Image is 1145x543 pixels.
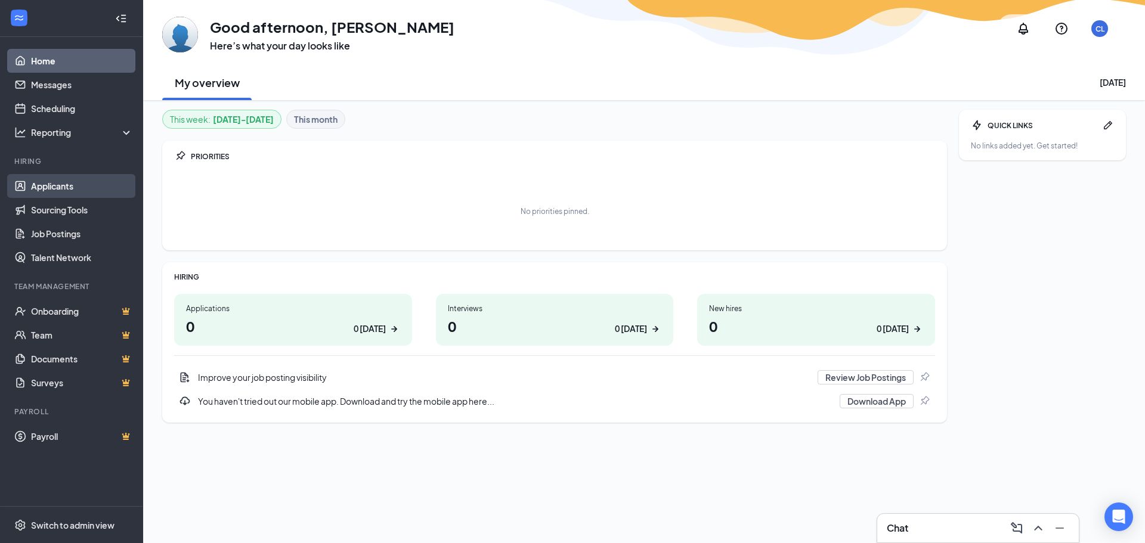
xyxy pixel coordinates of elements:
h2: My overview [175,75,240,90]
div: Team Management [14,281,131,291]
div: HIRING [174,272,935,282]
a: Scheduling [31,97,133,120]
div: You haven't tried out our mobile app. Download and try the mobile app here... [174,389,935,413]
a: PayrollCrown [31,424,133,448]
svg: QuestionInfo [1054,21,1069,36]
a: New hires00 [DATE]ArrowRight [697,294,935,346]
a: Home [31,49,133,73]
h3: Here’s what your day looks like [210,39,454,52]
h1: 0 [448,316,662,336]
div: Open Intercom Messenger [1104,502,1133,531]
svg: ChevronUp [1031,521,1045,535]
div: Reporting [31,126,134,138]
a: Applications00 [DATE]ArrowRight [174,294,412,346]
svg: ComposeMessage [1010,521,1024,535]
a: Interviews00 [DATE]ArrowRight [436,294,674,346]
img: Cathy LeGrand [162,17,198,52]
a: DocumentsCrown [31,347,133,371]
a: Applicants [31,174,133,198]
div: Payroll [14,407,131,417]
svg: Minimize [1053,521,1067,535]
svg: Analysis [14,126,26,138]
div: PRIORITIES [191,151,935,162]
div: Improve your job posting visibility [198,371,810,383]
a: Talent Network [31,246,133,269]
a: OnboardingCrown [31,299,133,323]
a: Sourcing Tools [31,198,133,222]
svg: ArrowRight [911,323,923,335]
div: 0 [DATE] [615,322,647,335]
div: 0 [DATE] [354,322,386,335]
b: This month [294,113,338,126]
a: SurveysCrown [31,371,133,395]
svg: Collapse [115,13,127,24]
div: Hiring [14,156,131,166]
div: Interviews [448,303,662,314]
div: No priorities pinned. [521,206,589,216]
h1: Good afternoon, [PERSON_NAME] [210,17,454,37]
a: Job Postings [31,222,133,246]
div: This week : [170,113,274,126]
svg: Download [179,395,191,407]
h1: 0 [709,316,923,336]
button: Review Job Postings [818,370,914,384]
a: DownloadYou haven't tried out our mobile app. Download and try the mobile app here...Download AppPin [174,389,935,413]
svg: Bolt [971,119,983,131]
svg: Pin [918,371,930,383]
div: You haven't tried out our mobile app. Download and try the mobile app here... [198,395,833,407]
button: Download App [840,394,914,408]
svg: WorkstreamLogo [13,12,25,24]
div: QUICK LINKS [988,120,1097,131]
div: 0 [DATE] [877,322,909,335]
h3: Chat [887,522,908,535]
svg: DocumentAdd [179,371,191,383]
svg: Notifications [1016,21,1030,36]
svg: Pen [1102,119,1114,131]
div: No links added yet. Get started! [971,141,1114,151]
h1: 0 [186,316,400,336]
button: Minimize [1050,519,1069,538]
svg: Pin [174,150,186,162]
a: Messages [31,73,133,97]
a: DocumentAddImprove your job posting visibilityReview Job PostingsPin [174,365,935,389]
div: CL [1096,24,1104,34]
div: Improve your job posting visibility [174,365,935,389]
div: New hires [709,303,923,314]
div: Applications [186,303,400,314]
div: [DATE] [1100,76,1126,88]
b: [DATE] - [DATE] [213,113,274,126]
svg: Settings [14,519,26,531]
svg: ArrowRight [649,323,661,335]
a: TeamCrown [31,323,133,347]
svg: ArrowRight [388,323,400,335]
button: ChevronUp [1029,519,1048,538]
button: ComposeMessage [1007,519,1026,538]
div: Switch to admin view [31,519,114,531]
svg: Pin [918,395,930,407]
